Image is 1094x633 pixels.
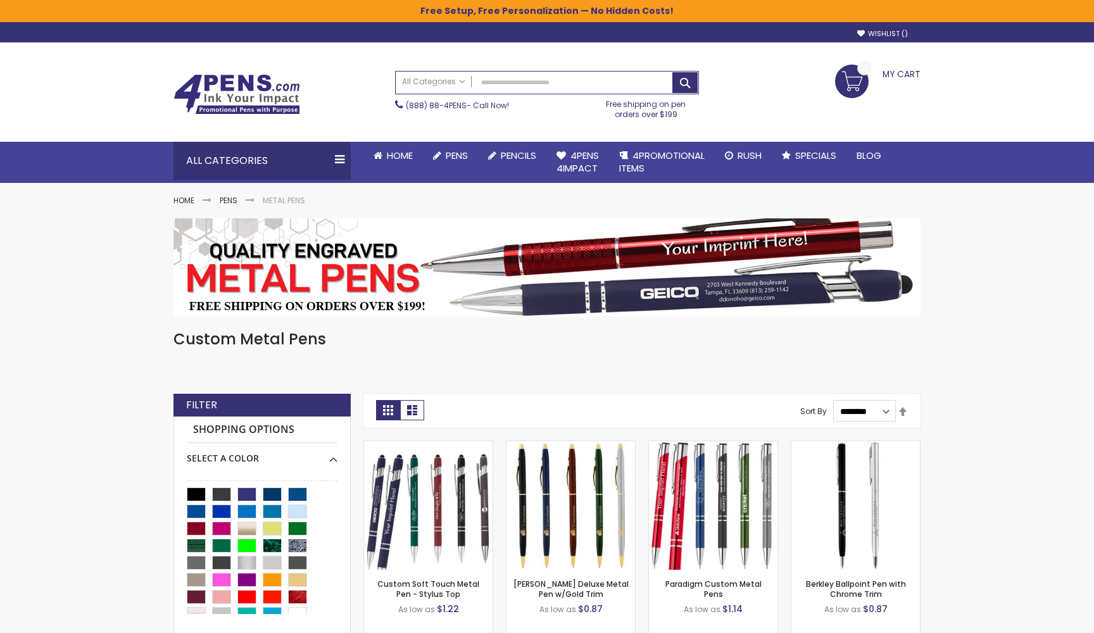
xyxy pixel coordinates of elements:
[846,142,891,170] a: Blog
[665,579,762,599] a: Paradigm Custom Metal Pens
[593,94,700,120] div: Free shipping on pen orders over $199
[609,142,715,183] a: 4PROMOTIONALITEMS
[738,149,762,162] span: Rush
[173,329,921,349] h1: Custom Metal Pens
[722,603,743,615] span: $1.14
[187,443,337,465] div: Select A Color
[772,142,846,170] a: Specials
[513,579,629,599] a: [PERSON_NAME] Deluxe Metal Pen w/Gold Trim
[173,218,921,316] img: Metal Pens
[791,441,920,570] img: Berkley Ballpoint Pen with Chrome Trim
[263,195,305,206] strong: Metal Pens
[364,441,493,451] a: Custom Soft Touch Metal Pen - Stylus Top
[446,149,468,162] span: Pens
[863,603,888,615] span: $0.87
[173,74,300,115] img: 4Pens Custom Pens and Promotional Products
[546,142,609,183] a: 4Pens4impact
[824,604,861,615] span: As low as
[396,72,472,92] a: All Categories
[857,149,881,162] span: Blog
[398,604,435,615] span: As low as
[539,604,576,615] span: As low as
[619,149,705,175] span: 4PROMOTIONAL ITEMS
[684,604,720,615] span: As low as
[478,142,546,170] a: Pencils
[423,142,478,170] a: Pens
[506,441,635,451] a: Cooper Deluxe Metal Pen w/Gold Trim
[556,149,599,175] span: 4Pens 4impact
[376,400,400,420] strong: Grid
[363,142,423,170] a: Home
[578,603,603,615] span: $0.87
[800,406,827,417] label: Sort By
[501,149,536,162] span: Pencils
[186,398,217,412] strong: Filter
[437,603,459,615] span: $1.22
[387,149,413,162] span: Home
[649,441,777,451] a: Paradigm Plus Custom Metal Pens
[806,579,906,599] a: Berkley Ballpoint Pen with Chrome Trim
[402,77,465,87] span: All Categories
[795,149,836,162] span: Specials
[649,441,777,570] img: Paradigm Plus Custom Metal Pens
[187,417,337,444] strong: Shopping Options
[364,441,493,570] img: Custom Soft Touch Metal Pen - Stylus Top
[506,441,635,570] img: Cooper Deluxe Metal Pen w/Gold Trim
[791,441,920,451] a: Berkley Ballpoint Pen with Chrome Trim
[220,195,237,206] a: Pens
[173,195,194,206] a: Home
[715,142,772,170] a: Rush
[406,100,509,111] span: - Call Now!
[406,100,467,111] a: (888) 88-4PENS
[173,142,351,180] div: All Categories
[857,29,908,39] a: Wishlist
[377,579,479,599] a: Custom Soft Touch Metal Pen - Stylus Top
